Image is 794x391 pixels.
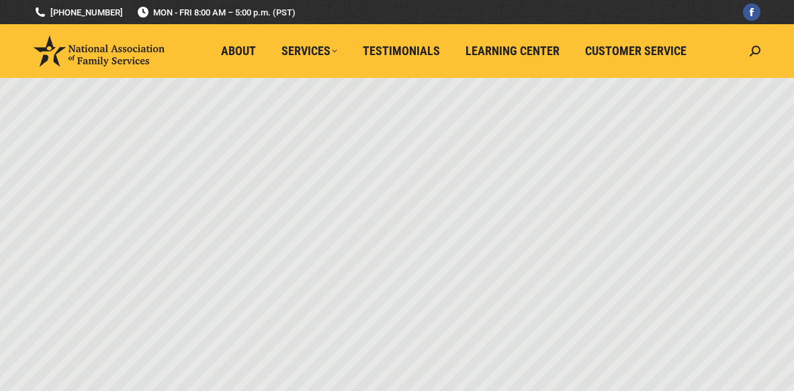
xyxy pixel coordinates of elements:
[576,38,696,64] a: Customer Service
[34,36,165,67] img: National Association of Family Services
[212,38,265,64] a: About
[136,6,296,19] span: MON - FRI 8:00 AM – 5:00 p.m. (PST)
[456,38,569,64] a: Learning Center
[363,44,440,58] span: Testimonials
[34,6,123,19] a: [PHONE_NUMBER]
[466,44,560,58] span: Learning Center
[281,44,337,58] span: Services
[221,44,256,58] span: About
[743,3,760,21] a: Facebook page opens in new window
[585,44,687,58] span: Customer Service
[353,38,449,64] a: Testimonials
